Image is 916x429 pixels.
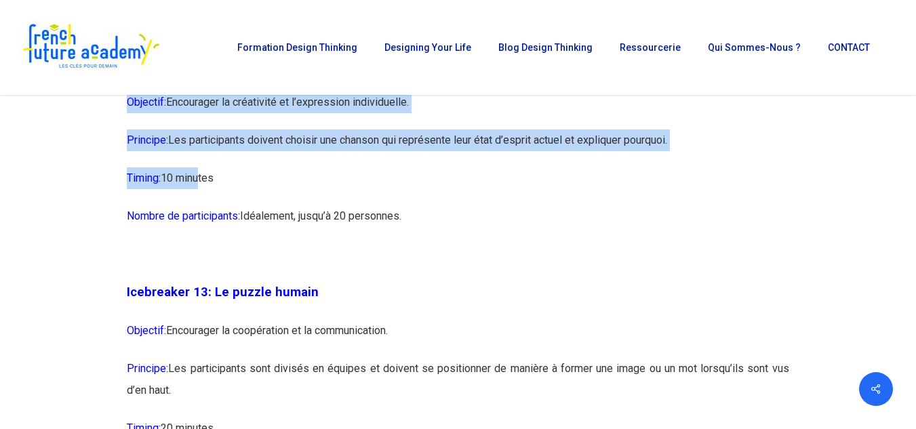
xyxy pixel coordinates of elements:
[828,42,870,53] span: CONTACT
[127,320,789,358] p: Encourager la coopération et la communication.
[701,43,808,52] a: Qui sommes-nous ?
[620,42,681,53] span: Ressourcerie
[237,42,357,53] span: Formation Design Thinking
[127,358,789,417] p: Les participants sont divisés en équipes et doivent se positionner de manière à former une image ...
[127,285,319,300] span: Icebreaker 13: Le puzzle humain
[127,324,166,337] span: Objectif:
[127,134,168,146] span: Principe:
[231,43,364,52] a: Formation Design Thinking
[613,43,688,52] a: Ressourcerie
[127,167,789,205] p: 10 minutes
[708,42,801,53] span: Qui sommes-nous ?
[127,91,789,129] p: Encourager la créativité et l’expression individuelle.
[492,43,599,52] a: Blog Design Thinking
[19,20,162,75] img: French Future Academy
[498,42,593,53] span: Blog Design Thinking
[127,362,168,375] span: Principe:
[127,209,240,222] span: Nombre de participants:
[127,205,789,243] p: Idéalement, jusqu’à 20 personnes.
[384,42,471,53] span: Designing Your Life
[821,43,877,52] a: CONTACT
[127,129,789,167] p: Les participants doivent choisir une chanson qui représente leur état d’esprit actuel et explique...
[378,43,478,52] a: Designing Your Life
[127,96,166,108] span: Objectif:
[127,171,161,184] span: Timing:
